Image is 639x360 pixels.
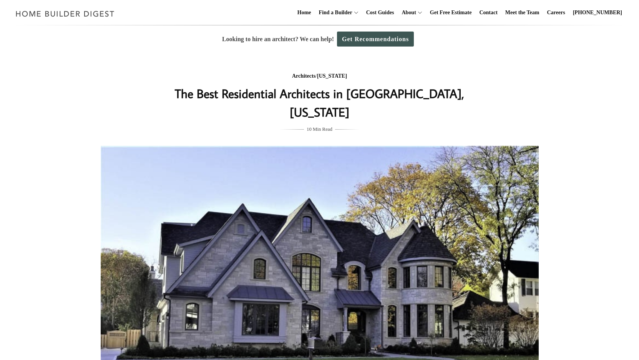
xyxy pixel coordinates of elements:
[166,84,473,121] h1: The Best Residential Architects in [GEOGRAPHIC_DATA], [US_STATE]
[570,0,625,25] a: [PHONE_NUMBER]
[398,0,416,25] a: About
[12,6,118,21] img: Home Builder Digest
[544,0,568,25] a: Careers
[166,72,473,81] div: /
[294,0,314,25] a: Home
[317,73,347,79] a: [US_STATE]
[337,32,414,47] a: Get Recommendations
[307,125,332,133] span: 10 Min Read
[502,0,543,25] a: Meet the Team
[316,0,352,25] a: Find a Builder
[363,0,397,25] a: Cost Guides
[292,73,315,79] a: Architects
[476,0,500,25] a: Contact
[427,0,475,25] a: Get Free Estimate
